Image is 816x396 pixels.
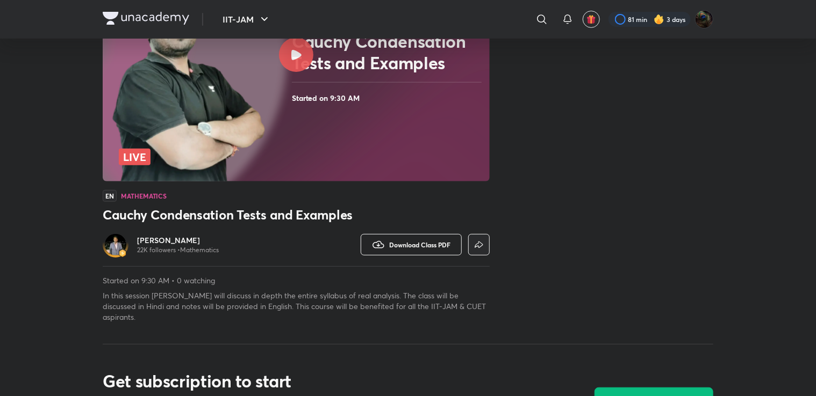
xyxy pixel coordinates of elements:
a: Company Logo [103,12,189,27]
p: 22K followers • Mathematics [137,246,219,254]
button: Download Class PDF [361,234,462,255]
a: [PERSON_NAME] [137,235,219,246]
img: badge [119,250,126,257]
img: streak [654,14,664,25]
img: avatar [586,14,596,24]
span: Download Class PDF [389,240,450,249]
h2: Cauchy Condensation Tests and Examples [292,31,485,74]
p: In this session [PERSON_NAME] will discuss in depth the entire syllabus of real analysis. The cla... [103,290,490,322]
img: Avatar [105,234,126,255]
button: avatar [583,11,600,28]
h3: Cauchy Condensation Tests and Examples [103,206,490,223]
img: Company Logo [103,12,189,25]
h4: Mathematics [121,193,167,199]
img: Shubham Deshmukh [695,10,713,28]
span: EN [103,190,117,202]
a: Avatarbadge [103,232,128,258]
p: Started on 9:30 AM • 0 watching [103,275,490,286]
h4: Started on 9:30 AM [292,91,485,105]
button: IIT-JAM [216,9,277,30]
